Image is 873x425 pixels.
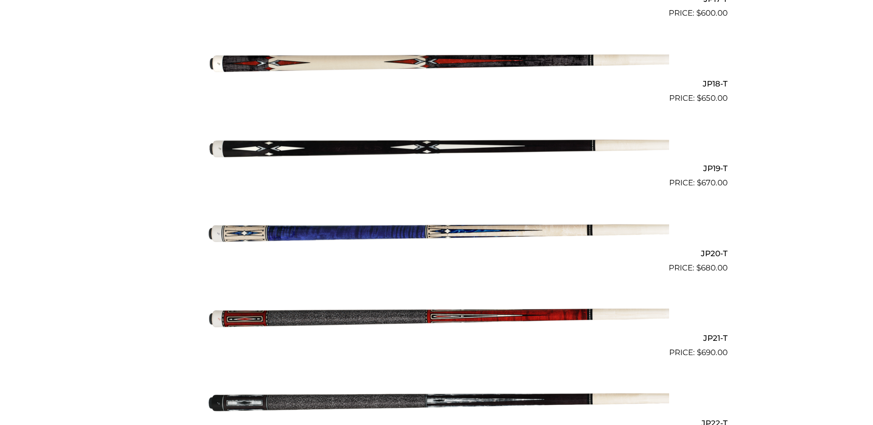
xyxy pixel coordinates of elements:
bdi: 600.00 [696,8,728,17]
span: $ [696,263,701,272]
h2: JP21-T [146,330,728,347]
a: JP20-T $680.00 [146,193,728,274]
h2: JP18-T [146,75,728,92]
bdi: 670.00 [697,178,728,187]
a: JP21-T $690.00 [146,278,728,359]
img: JP19-T [204,108,669,185]
img: JP21-T [204,278,669,355]
img: JP20-T [204,193,669,270]
bdi: 690.00 [697,348,728,357]
img: JP18-T [204,23,669,100]
span: $ [697,93,701,103]
h2: JP19-T [146,160,728,177]
bdi: 650.00 [697,93,728,103]
a: JP19-T $670.00 [146,108,728,189]
h2: JP20-T [146,245,728,262]
span: $ [697,178,701,187]
span: $ [697,348,701,357]
bdi: 680.00 [696,263,728,272]
a: JP18-T $650.00 [146,23,728,104]
span: $ [696,8,701,17]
